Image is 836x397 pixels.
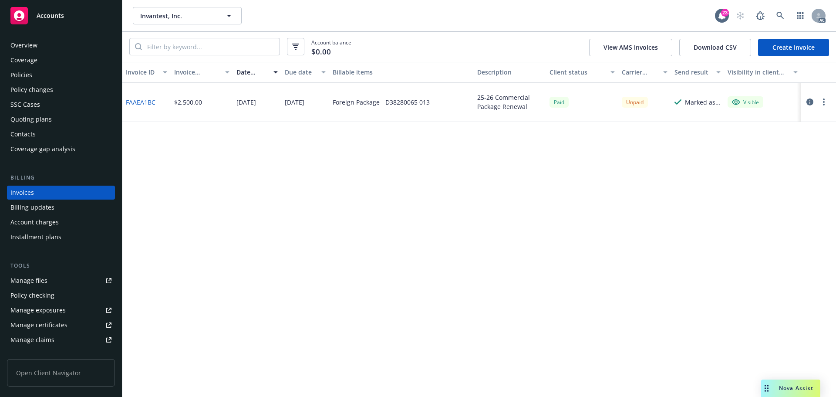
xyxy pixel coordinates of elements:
svg: Search [135,43,142,50]
div: Carrier status [622,68,658,77]
a: Manage certificates [7,318,115,332]
div: [DATE] [236,98,256,107]
div: Manage exposures [10,303,66,317]
button: Send result [671,62,724,83]
div: Account charges [10,215,59,229]
span: Account balance [311,39,351,55]
div: Paid [549,97,569,108]
button: View AMS invoices [589,39,672,56]
button: Invoice ID [122,62,171,83]
div: Due date [285,68,317,77]
a: Quoting plans [7,112,115,126]
div: Manage files [10,274,47,288]
div: Coverage gap analysis [10,142,75,156]
button: Invoice amount [171,62,233,83]
a: Policies [7,68,115,82]
a: Search [772,7,789,24]
div: Marked as sent [685,98,721,107]
div: Billing updates [10,200,54,214]
button: Visibility in client dash [724,62,801,83]
div: Unpaid [622,97,648,108]
div: Quoting plans [10,112,52,126]
a: Coverage [7,53,115,67]
span: Nova Assist [779,384,813,392]
div: Coverage [10,53,37,67]
button: Date issued [233,62,281,83]
a: Report a Bug [752,7,769,24]
a: Accounts [7,3,115,28]
div: Manage BORs [10,348,51,362]
div: 23 [721,9,729,17]
a: Start snowing [731,7,749,24]
span: Accounts [37,12,64,19]
div: Send result [674,68,711,77]
div: Policy changes [10,83,53,97]
a: Installment plans [7,230,115,244]
div: Billing [7,173,115,182]
a: Overview [7,38,115,52]
div: [DATE] [285,98,304,107]
a: Create Invoice [758,39,829,56]
div: Invoice ID [126,68,158,77]
button: Billable items [329,62,474,83]
span: $0.00 [311,46,331,58]
input: Filter by keyword... [142,38,280,55]
div: Invoices [10,186,34,200]
a: Policy checking [7,288,115,302]
div: Invoice amount [174,68,220,77]
div: Date issued [236,68,268,77]
div: SSC Cases [10,98,40,112]
button: Nova Assist [761,380,820,397]
span: Invantest, Inc. [140,11,216,20]
div: Visible [732,98,759,106]
a: Contacts [7,127,115,141]
div: Description [477,68,543,77]
div: $2,500.00 [174,98,202,107]
span: Open Client Navigator [7,359,115,387]
a: Manage files [7,274,115,288]
div: Billable items [333,68,470,77]
a: Manage exposures [7,303,115,317]
a: Invoices [7,186,115,200]
button: Download CSV [679,39,751,56]
div: Policy checking [10,288,54,302]
div: Drag to move [761,380,772,397]
div: Contacts [10,127,36,141]
a: FAAEA1BC [126,98,155,107]
button: Client status [546,62,618,83]
div: Visibility in client dash [728,68,788,77]
a: SSC Cases [7,98,115,112]
a: Coverage gap analysis [7,142,115,156]
button: Carrier status [618,62,671,83]
div: Client status [549,68,605,77]
a: Manage claims [7,333,115,347]
a: Switch app [792,7,809,24]
div: Installment plans [10,230,61,244]
a: Account charges [7,215,115,229]
div: Manage claims [10,333,54,347]
div: Manage certificates [10,318,67,332]
div: Foreign Package - D38280065 013 [333,98,430,107]
a: Policy changes [7,83,115,97]
button: Invantest, Inc. [133,7,242,24]
button: Due date [281,62,330,83]
div: Overview [10,38,37,52]
div: 25-26 Commercial Package Renewal [477,93,543,111]
button: Description [474,62,546,83]
a: Billing updates [7,200,115,214]
div: Policies [10,68,32,82]
div: Tools [7,261,115,270]
a: Manage BORs [7,348,115,362]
